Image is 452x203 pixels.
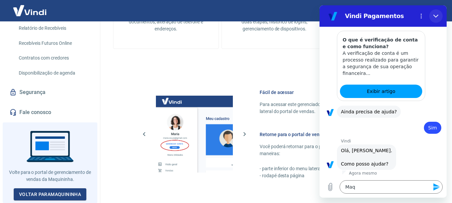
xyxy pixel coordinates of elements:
[14,188,86,201] a: Voltar paraMaquininha
[8,0,52,21] img: Vindi
[260,89,420,96] h6: Fácil de acessar
[16,51,92,65] a: Contratos com credores
[320,5,447,198] iframe: Janela de mensagens
[124,11,208,32] p: Gestão de dados cadastrais, envio de documentos, alteração de telefone e endereços.
[260,131,420,138] h6: Retorne para o portal de vendas
[156,96,233,173] img: Imagem da dashboard mostrando o botão de gerenciar conta na sidebar no lado esquerdo
[16,66,92,80] a: Disponibilização de agenda
[233,11,316,32] p: Alteração de senha, autenticação em duas etapas, histórico de logins, gerenciamento de dispositivos.
[260,143,420,157] p: Você poderá retornar para o portal de vendas através das seguintes maneiras:
[16,21,92,35] a: Relatório de Recebíveis
[8,85,92,100] a: Segurança
[260,165,420,172] p: - parte inferior do menu lateral
[420,5,444,17] button: Sair
[260,172,420,179] p: - rodapé desta página
[16,36,92,50] a: Recebíveis Futuros Online
[260,101,420,115] p: Para acessar este gerenciador, basta clicar em “Gerenciar conta” no menu lateral do portal de ven...
[8,105,92,120] a: Fale conosco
